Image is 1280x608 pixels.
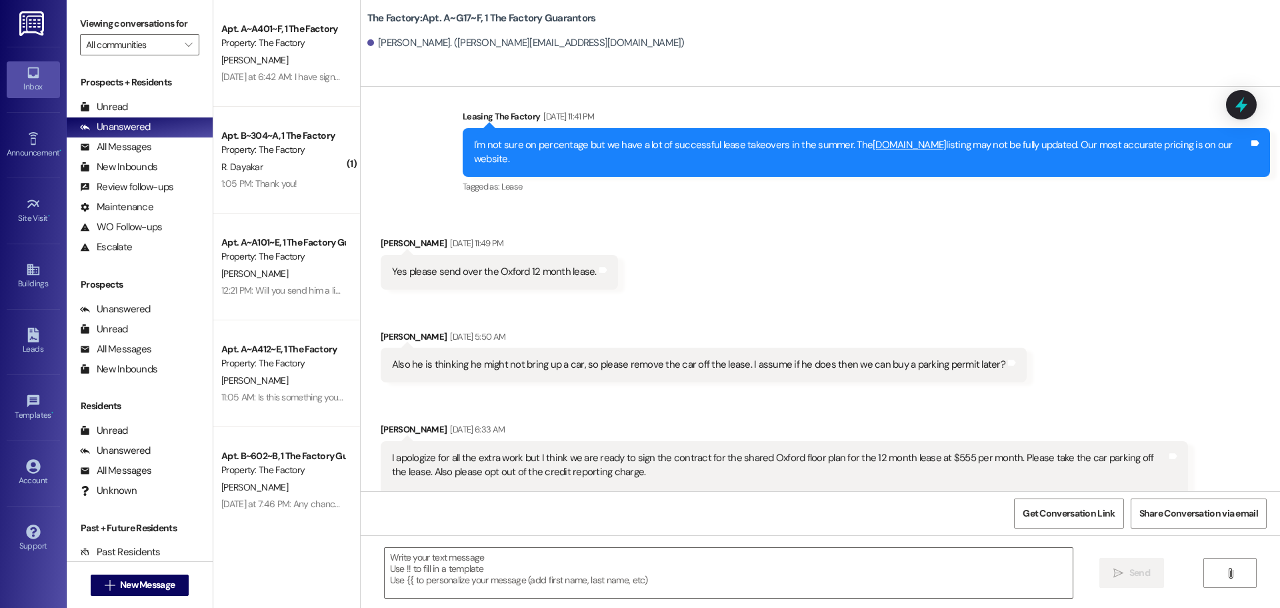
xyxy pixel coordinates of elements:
div: Leasing The Factory [463,109,1270,128]
button: Send [1099,558,1164,588]
span: [PERSON_NAME] [221,481,288,493]
span: • [59,146,61,156]
div: I apologize for all the extra work but I think we are ready to sign the contract for the shared O... [392,451,1167,509]
a: Leads [7,324,60,360]
span: [PERSON_NAME] [221,374,288,386]
div: Property: The Factory [221,463,345,477]
div: Property: The Factory [221,250,345,264]
a: Buildings [7,258,60,294]
a: Site Visit • [7,193,60,229]
div: All Messages [80,464,151,478]
div: Unanswered [80,302,151,316]
i:  [1225,568,1235,579]
div: Residents [67,399,213,413]
div: Property: The Factory [221,143,345,157]
span: Get Conversation Link [1023,507,1115,521]
i:  [105,580,115,591]
div: Apt. B~602~B, 1 The Factory Guarantors [221,449,345,463]
div: Apt. A~A101~E, 1 The Factory Guarantors [221,236,345,250]
div: New Inbounds [80,160,157,174]
div: Apt. B~304~A, 1 The Factory [221,129,345,143]
div: Yes please send over the Oxford 12 month lease. [392,265,597,279]
span: R. Dayakar [221,161,263,173]
div: Apt. A~A401~F, 1 The Factory [221,22,345,36]
span: [PERSON_NAME] [221,268,288,280]
div: Unanswered [80,120,151,134]
div: Unread [80,424,128,438]
div: Prospects [67,278,213,292]
i:  [185,39,192,50]
div: 12:21 PM: Will you send him a link for the new lease? [221,284,417,296]
img: ResiDesk Logo [19,11,47,36]
a: Support [7,521,60,557]
div: Escalate [80,240,132,254]
span: • [51,408,53,418]
div: [PERSON_NAME]. ([PERSON_NAME][EMAIL_ADDRESS][DOMAIN_NAME]) [367,36,685,50]
div: New Inbounds [80,362,157,376]
button: Share Conversation via email [1131,499,1267,529]
div: Unanswered [80,444,151,458]
div: [DATE] 11:49 PM [447,236,503,250]
div: Past + Future Residents [67,521,213,535]
div: Tagged as: [463,177,1270,196]
div: Unknown [80,484,137,498]
span: Lease [501,181,523,192]
a: Account [7,455,60,491]
span: [PERSON_NAME] [221,54,288,66]
div: [DATE] at 7:46 PM: Any chance these reminder text messages can get sent at NOT 12:15am? [221,498,575,510]
div: [DATE] 5:50 AM [447,330,505,344]
div: [DATE] 6:33 AM [447,422,505,436]
div: All Messages [80,140,151,154]
span: Share Conversation via email [1139,507,1258,521]
div: [DATE] 11:41 PM [540,109,594,123]
a: [DOMAIN_NAME] [873,138,946,151]
div: Review follow-ups [80,180,173,194]
div: [PERSON_NAME] [381,236,618,255]
div: [PERSON_NAME] [381,422,1188,441]
div: [PERSON_NAME] [381,330,1027,348]
div: Unread [80,322,128,336]
button: New Message [91,575,189,596]
a: Inbox [7,61,60,97]
div: Maintenance [80,200,153,214]
a: Templates • [7,390,60,426]
span: New Message [120,578,175,592]
div: Past Residents [80,545,161,559]
div: Also he is thinking he might not bring up a car, so please remove the car off the lease. I assume... [392,358,1005,372]
div: I'm not sure on percentage but we have a lot of successful lease takeovers in the summer. The lis... [474,138,1249,167]
div: 1:05 PM: Thank you! [221,178,297,190]
span: Send [1129,566,1150,580]
div: WO Follow-ups [80,220,162,234]
input: All communities [86,34,178,55]
div: Unread [80,100,128,114]
div: Prospects + Residents [67,75,213,89]
span: • [48,212,50,221]
b: The Factory: Apt. A~G17~F, 1 The Factory Guarantors [367,11,596,25]
div: Apt. A~A412~E, 1 The Factory [221,342,345,356]
div: [DATE] at 6:42 AM: I have signed the free rent document and that charge is not off. [221,71,539,83]
label: Viewing conversations for [80,13,199,34]
div: Property: The Factory [221,36,345,50]
div: All Messages [80,342,151,356]
button: Get Conversation Link [1014,499,1123,529]
i:  [1113,568,1123,579]
div: Property: The Factory [221,356,345,370]
div: 11:05 AM: Is this something you guys can fix without charging [DEMOGRAPHIC_DATA] residents? [221,391,589,403]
